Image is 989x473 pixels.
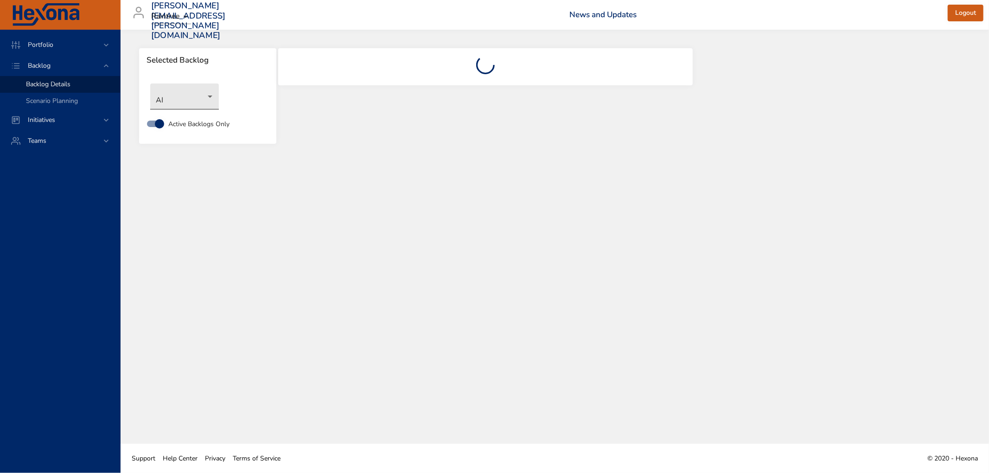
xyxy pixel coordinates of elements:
span: Scenario Planning [26,96,78,105]
div: Raintree [151,9,191,24]
button: Logout [948,5,983,22]
h3: [PERSON_NAME][EMAIL_ADDRESS][PERSON_NAME][DOMAIN_NAME] [151,1,226,41]
img: Hexona [11,3,81,26]
span: Help Center [163,454,198,463]
a: Support [128,448,159,469]
a: Privacy [201,448,229,469]
span: Teams [20,136,54,145]
span: © 2020 - Hexona [927,454,978,463]
span: Privacy [205,454,225,463]
span: Portfolio [20,40,61,49]
span: Backlog [20,61,58,70]
span: Active Backlogs Only [168,119,230,129]
span: Selected Backlog [147,56,269,65]
span: Initiatives [20,115,63,124]
span: Backlog Details [26,80,70,89]
div: AI [150,83,219,109]
span: Terms of Service [233,454,281,463]
a: Terms of Service [229,448,284,469]
a: Help Center [159,448,201,469]
a: News and Updates [569,9,637,20]
span: Logout [955,7,976,19]
span: Support [132,454,155,463]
